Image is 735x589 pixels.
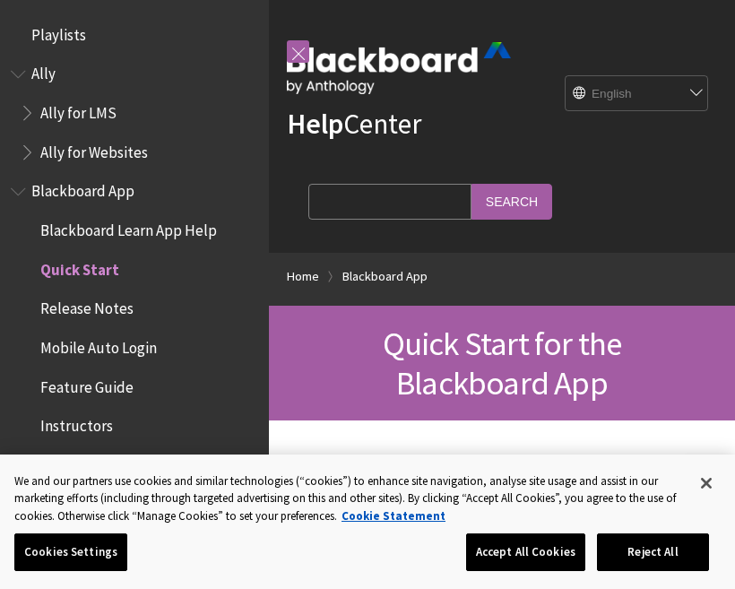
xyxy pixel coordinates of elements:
span: Blackboard App [31,177,134,201]
span: Instructors [40,411,113,436]
span: Blackboard Learn App Help [40,215,217,239]
span: Playlists [31,20,86,44]
span: Ally for LMS [40,98,117,122]
button: Reject All [597,533,709,571]
a: More information about your privacy, opens in a new tab [342,508,445,524]
span: Quick Start for the Blackboard App [383,323,622,403]
span: Feature Guide [40,372,134,396]
button: Cookies Settings [14,533,127,571]
a: Blackboard App [342,265,428,288]
select: Site Language Selector [566,76,709,112]
a: HelpCenter [287,106,421,142]
div: We and our partners use cookies and similar technologies (“cookies”) to enhance site navigation, ... [14,472,684,525]
button: Accept All Cookies [466,533,585,571]
button: Close [687,463,726,503]
span: Ally [31,59,56,83]
strong: Help [287,106,343,142]
nav: Book outline for Anthology Ally Help [11,59,258,168]
span: Quick Start [40,255,119,279]
img: Blackboard by Anthology [287,42,511,94]
input: Search [471,184,552,219]
span: Students [40,450,102,474]
nav: Book outline for Playlists [11,20,258,50]
span: Release Notes [40,294,134,318]
a: Home [287,265,319,288]
span: Ally for Websites [40,137,148,161]
span: Mobile Auto Login [40,333,157,357]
